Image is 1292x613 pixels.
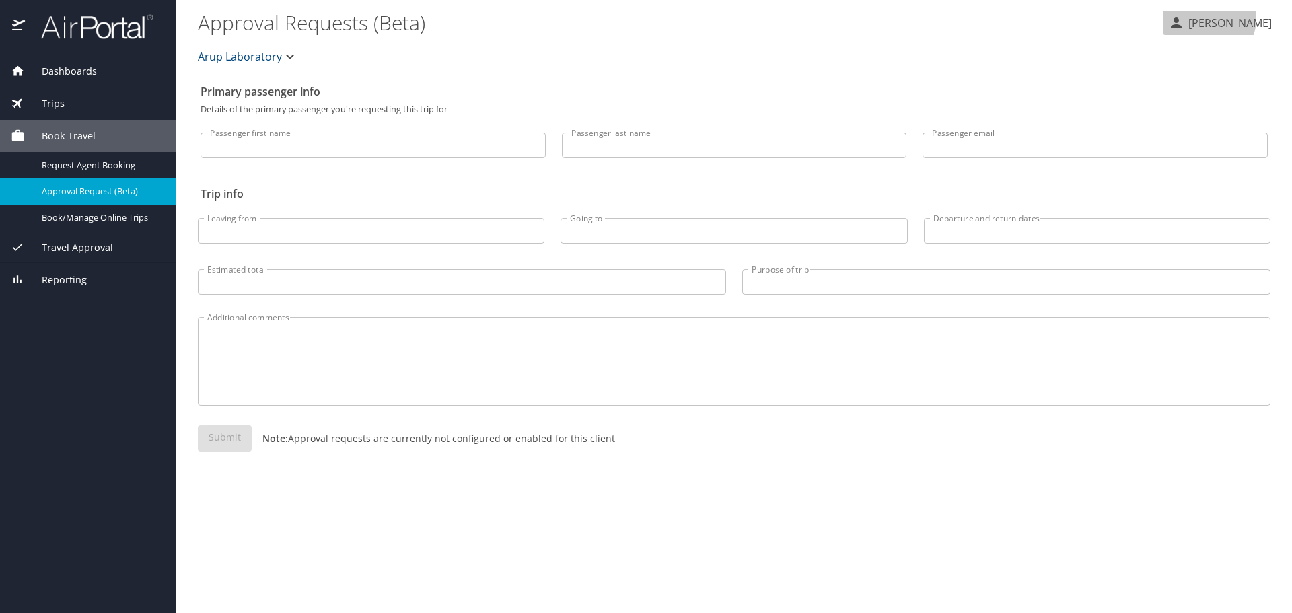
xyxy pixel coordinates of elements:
[25,96,65,111] span: Trips
[12,13,26,40] img: icon-airportal.png
[262,432,288,445] strong: Note:
[42,185,160,198] span: Approval Request (Beta)
[25,240,113,255] span: Travel Approval
[26,13,153,40] img: airportal-logo.png
[201,105,1268,114] p: Details of the primary passenger you're requesting this trip for
[25,273,87,287] span: Reporting
[1163,11,1277,35] button: [PERSON_NAME]
[201,81,1268,102] h2: Primary passenger info
[1184,15,1272,31] p: [PERSON_NAME]
[25,129,96,143] span: Book Travel
[198,1,1157,43] h1: Approval Requests (Beta)
[201,183,1268,205] h2: Trip info
[42,159,160,172] span: Request Agent Booking
[198,47,282,66] span: Arup Laboratory
[42,211,160,224] span: Book/Manage Online Trips
[25,64,97,79] span: Dashboards
[252,431,615,445] p: Approval requests are currently not configured or enabled for this client
[192,43,303,70] button: Arup Laboratory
